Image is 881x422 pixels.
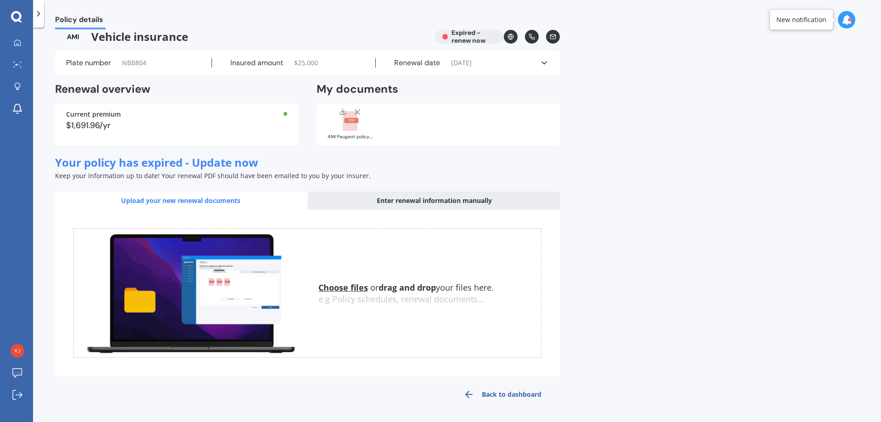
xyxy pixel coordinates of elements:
img: upload.de96410c8ce839c3fdd5.gif [74,229,307,358]
b: drag and drop [379,282,436,293]
u: Choose files [318,282,368,293]
a: Back to dashboard [445,383,560,405]
div: Current premium [66,111,287,118]
label: Plate number [66,58,111,68]
img: AMI-text-1.webp [55,30,91,44]
h2: My documents [317,82,398,96]
span: $ 25,000 [294,58,318,68]
label: Insured amount [230,58,283,68]
span: Keep your information up to date! Your renewal PDF should have been emailed to you by your insurer. [55,171,371,180]
div: AMI Peugeot policy.pdf [328,135,374,139]
div: $1,691.96/yr [66,121,287,129]
span: [DATE] [451,58,472,68]
label: Renewal date [394,58,440,68]
span: Policy details [55,15,106,28]
img: e8ba93152bfb14ebd54784bef37a45df [11,344,24,358]
div: New notification [776,15,826,24]
div: e.g Policy schedules, renewal documents... [318,294,541,304]
div: Upload your new renewal documents [55,191,307,210]
span: or your files here. [318,282,494,293]
span: Vehicle insurance [55,30,428,44]
div: Enter renewal information manually [308,191,560,210]
h2: Renewal overview [55,82,298,96]
span: Your policy has expired - Update now [55,155,258,170]
span: NBB804 [122,58,146,68]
